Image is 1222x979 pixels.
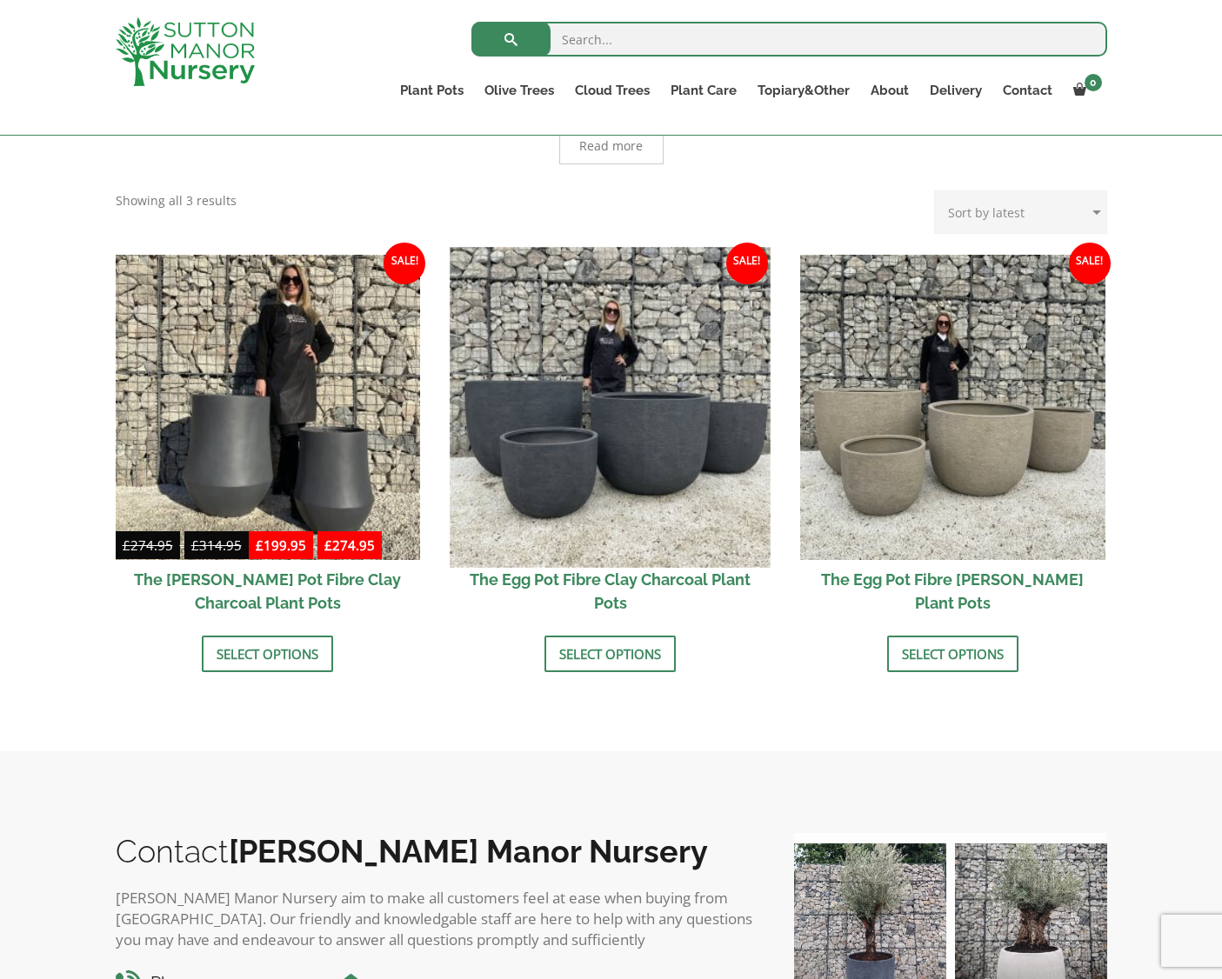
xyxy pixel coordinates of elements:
[579,140,643,152] span: Read more
[747,78,860,103] a: Topiary&Other
[544,636,676,672] a: Select options for “The Egg Pot Fibre Clay Charcoal Plant Pots”
[390,78,474,103] a: Plant Pots
[457,255,763,623] a: Sale! The Egg Pot Fibre Clay Charcoal Plant Pots
[202,636,333,672] a: Select options for “The Bien Hoa Pot Fibre Clay Charcoal Plant Pots”
[726,243,768,284] span: Sale!
[471,22,1107,57] input: Search...
[800,255,1105,623] a: Sale! The Egg Pot Fibre [PERSON_NAME] Plant Pots
[116,190,237,211] p: Showing all 3 results
[191,536,199,554] span: £
[123,536,173,554] bdi: 274.95
[116,560,421,623] h2: The [PERSON_NAME] Pot Fibre Clay Charcoal Plant Pots
[256,536,306,554] bdi: 199.95
[256,536,264,554] span: £
[123,536,130,554] span: £
[457,560,763,623] h2: The Egg Pot Fibre Clay Charcoal Plant Pots
[116,17,255,86] img: logo
[116,833,759,869] h2: Contact
[116,255,421,623] a: Sale! £274.95-£314.95 £199.95-£274.95 The [PERSON_NAME] Pot Fibre Clay Charcoal Plant Pots
[229,833,708,869] b: [PERSON_NAME] Manor Nursery
[887,636,1018,672] a: Select options for “The Egg Pot Fibre Clay Champagne Plant Pots”
[191,536,242,554] bdi: 314.95
[324,536,375,554] bdi: 274.95
[116,255,421,560] img: The Bien Hoa Pot Fibre Clay Charcoal Plant Pots
[919,78,992,103] a: Delivery
[384,243,425,284] span: Sale!
[660,78,747,103] a: Plant Care
[934,190,1107,234] select: Shop order
[564,78,660,103] a: Cloud Trees
[992,78,1063,103] a: Contact
[800,255,1105,560] img: The Egg Pot Fibre Clay Champagne Plant Pots
[324,536,332,554] span: £
[1085,74,1102,91] span: 0
[1063,78,1107,103] a: 0
[451,247,771,567] img: The Egg Pot Fibre Clay Charcoal Plant Pots
[249,535,382,560] ins: -
[116,535,249,560] del: -
[800,560,1105,623] h2: The Egg Pot Fibre [PERSON_NAME] Plant Pots
[1069,243,1111,284] span: Sale!
[860,78,919,103] a: About
[116,888,759,950] p: [PERSON_NAME] Manor Nursery aim to make all customers feel at ease when buying from [GEOGRAPHIC_D...
[474,78,564,103] a: Olive Trees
